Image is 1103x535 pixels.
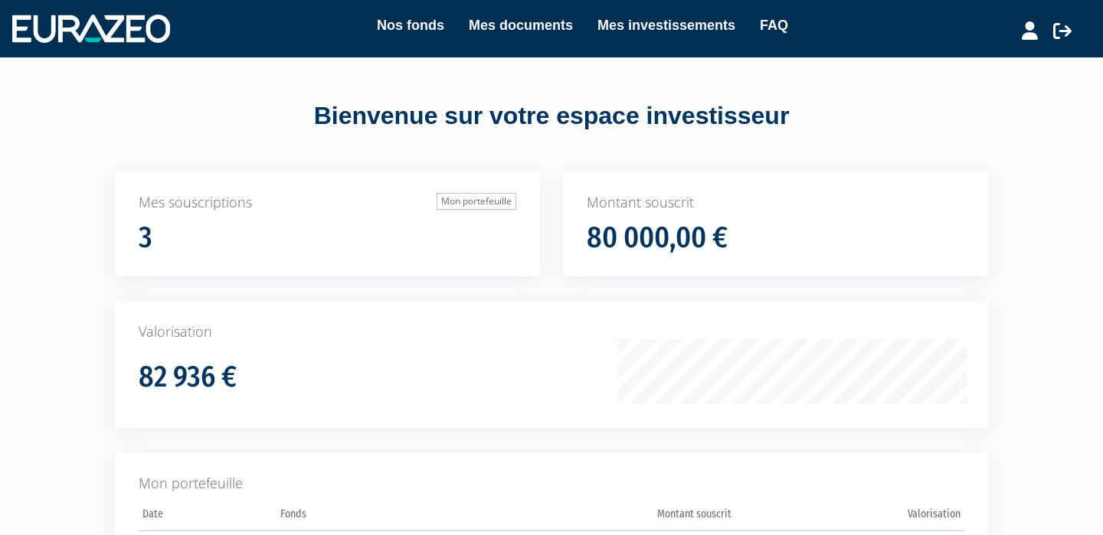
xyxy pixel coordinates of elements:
[139,222,152,254] h1: 3
[12,15,170,42] img: 1732889491-logotype_eurazeo_blanc_rvb.png
[139,503,277,531] th: Date
[760,15,788,36] a: FAQ
[139,322,964,342] p: Valorisation
[139,193,516,213] p: Mes souscriptions
[587,193,964,213] p: Montant souscrit
[587,222,728,254] h1: 80 000,00 €
[139,474,964,494] p: Mon portefeuille
[377,15,444,36] a: Nos fonds
[139,361,237,393] h1: 82 936 €
[277,503,506,531] th: Fonds
[469,15,573,36] a: Mes documents
[506,503,735,531] th: Montant souscrit
[735,503,964,531] th: Valorisation
[597,15,735,36] a: Mes investissements
[437,193,516,210] a: Mon portefeuille
[80,99,1023,134] div: Bienvenue sur votre espace investisseur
